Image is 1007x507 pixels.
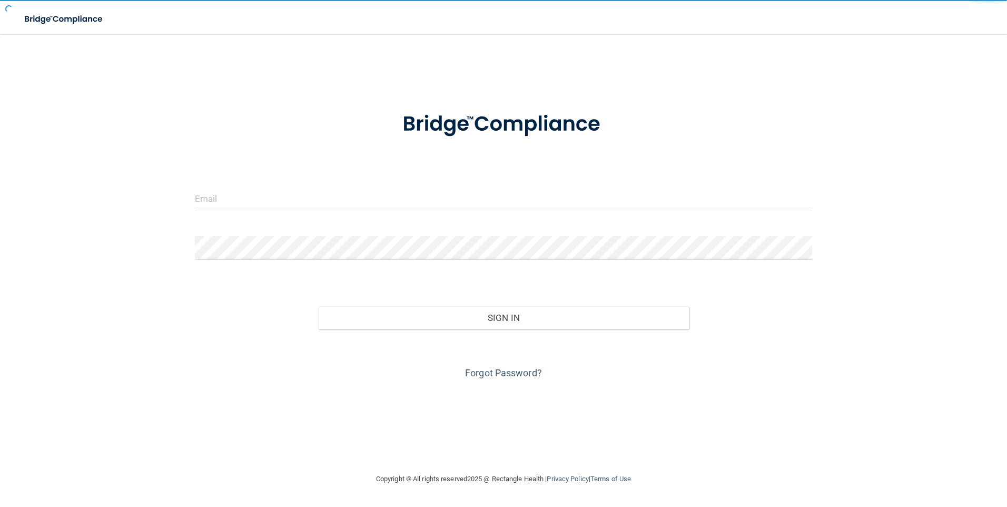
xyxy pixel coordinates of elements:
a: Terms of Use [590,475,631,483]
img: bridge_compliance_login_screen.278c3ca4.svg [16,8,113,30]
a: Privacy Policy [547,475,588,483]
img: bridge_compliance_login_screen.278c3ca4.svg [381,97,626,152]
div: Copyright © All rights reserved 2025 @ Rectangle Health | | [311,462,696,496]
input: Email [195,187,813,210]
a: Forgot Password? [465,367,542,378]
button: Sign In [318,306,689,329]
